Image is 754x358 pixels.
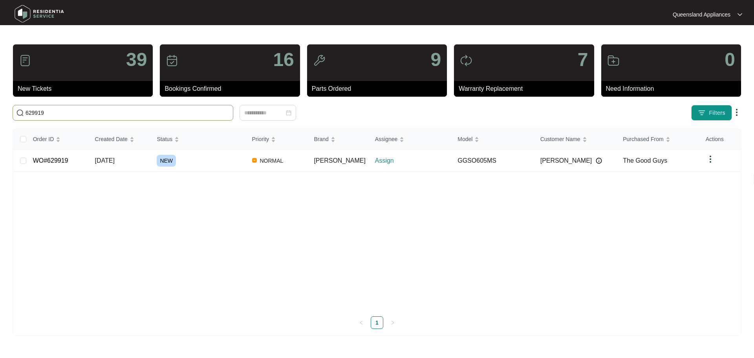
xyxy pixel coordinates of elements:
[732,108,741,117] img: dropdown arrow
[375,156,452,165] p: Assign
[157,155,176,167] span: NEW
[623,157,667,164] span: The Good Guys
[607,54,620,67] img: icon
[375,135,398,143] span: Assignee
[16,109,24,117] img: search-icon
[451,129,534,150] th: Model
[617,129,699,150] th: Purchased From
[390,320,395,325] span: right
[314,135,328,143] span: Brand
[18,84,153,94] p: New Tickets
[386,316,399,329] li: Next Page
[157,135,172,143] span: Status
[246,129,308,150] th: Priority
[698,109,706,117] img: filter icon
[33,157,68,164] a: WO#629919
[273,50,294,69] p: 16
[355,316,368,329] li: Previous Page
[623,135,663,143] span: Purchased From
[26,108,230,117] input: Search by Order Id, Assignee Name, Customer Name, Brand and Model
[540,135,580,143] span: Customer Name
[312,84,447,94] p: Parts Ordered
[314,157,366,164] span: [PERSON_NAME]
[460,54,472,67] img: icon
[578,50,588,69] p: 7
[89,129,151,150] th: Created Date
[725,50,735,69] p: 0
[534,129,617,150] th: Customer Name
[691,105,732,121] button: filter iconFilters
[371,316,383,329] li: 1
[355,316,368,329] button: left
[307,129,368,150] th: Brand
[27,129,89,150] th: Order ID
[33,135,54,143] span: Order ID
[430,50,441,69] p: 9
[371,317,383,329] a: 1
[738,13,742,17] img: dropdown arrow
[95,135,128,143] span: Created Date
[165,84,300,94] p: Bookings Confirmed
[95,157,115,164] span: [DATE]
[451,150,534,172] td: GGSO605MS
[673,11,730,18] p: Queensland Appliances
[150,129,245,150] th: Status
[369,129,452,150] th: Assignee
[12,2,67,26] img: residentia service logo
[166,54,178,67] img: icon
[313,54,326,67] img: icon
[252,135,269,143] span: Priority
[126,50,147,69] p: 39
[252,158,257,163] img: Vercel Logo
[596,158,602,164] img: Info icon
[706,154,715,164] img: dropdown arrow
[459,84,594,94] p: Warranty Replacement
[699,129,741,150] th: Actions
[540,156,592,165] span: [PERSON_NAME]
[458,135,472,143] span: Model
[606,84,741,94] p: Need Information
[19,54,31,67] img: icon
[386,316,399,329] button: right
[709,109,725,117] span: Filters
[257,156,287,165] span: NORMAL
[359,320,364,325] span: left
